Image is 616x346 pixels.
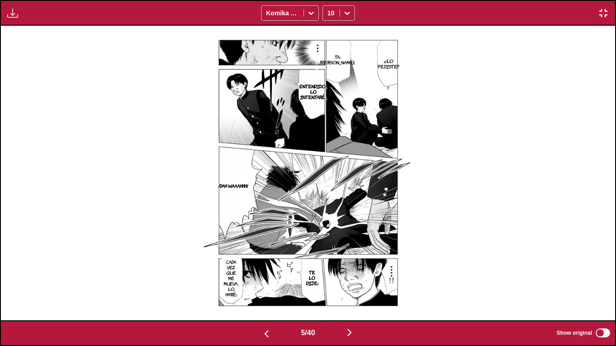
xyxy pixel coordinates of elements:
[376,56,401,71] p: ¿Lo pediste?
[7,8,18,18] img: Download translated images
[216,181,250,190] p: ¡Dah waaahhh!
[596,328,610,337] input: Show original
[301,329,315,337] span: 5 / 40
[344,327,355,338] img: Next page
[556,330,592,336] span: Show original
[204,26,412,320] img: Manga Panel
[304,268,320,287] p: Te lo dije:
[318,52,357,67] p: Ta: [PERSON_NAME]:
[222,257,240,299] p: Cada vez que me mueva, lo haré:
[298,82,329,101] p: Entendido... lo intentaré...
[261,328,272,339] img: Previous page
